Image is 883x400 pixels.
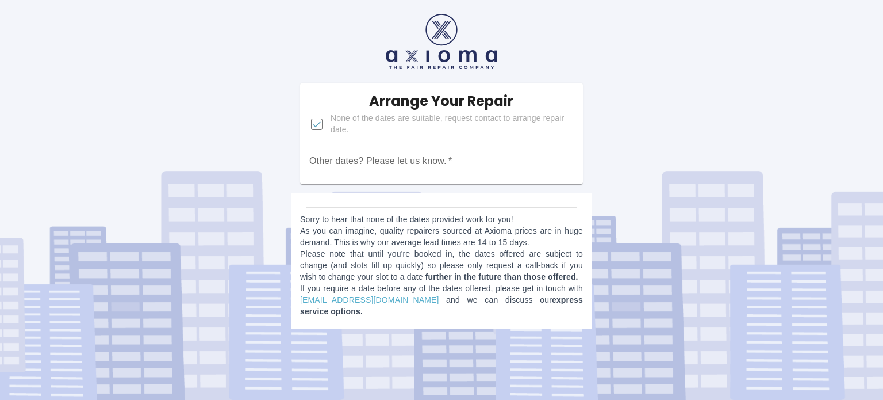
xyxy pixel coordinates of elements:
span: None of the dates are suitable, request contact to arrange repair date. [331,113,565,136]
b: express service options. [300,295,583,316]
b: further in the future than those offered. [425,272,578,281]
p: Sorry to hear that none of the dates provided work for you! As you can imagine, quality repairers... [300,214,583,317]
a: [EMAIL_ADDRESS][DOMAIN_NAME] [300,295,439,304]
h5: Arrange Your Repair [369,92,513,111]
img: axioma [386,14,497,69]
